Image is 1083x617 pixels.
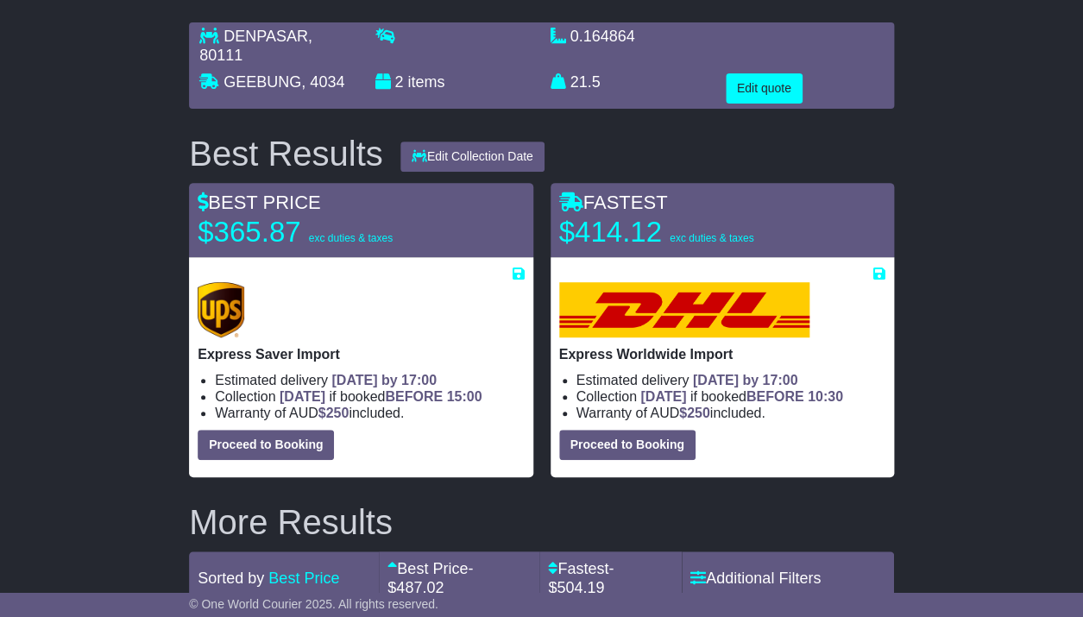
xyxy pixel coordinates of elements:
span: [DATE] by 17:00 [331,373,437,387]
a: Best Price [268,570,339,587]
button: Proceed to Booking [198,430,334,460]
img: DHL: Express Worldwide Import [559,282,809,337]
span: 250 [687,406,710,420]
li: Estimated delivery [215,372,524,388]
span: [DATE] [640,389,686,404]
span: 21.5 [570,73,601,91]
span: if booked [280,389,482,404]
a: Best Price- $487.02 [387,560,473,596]
span: 10:30 [808,389,843,404]
p: Express Worldwide Import [559,346,885,362]
span: $ [679,406,710,420]
button: Edit Collection Date [400,142,545,172]
p: Express Saver Import [198,346,524,362]
li: Collection [215,388,524,405]
span: 504.19 [557,579,604,596]
span: BEST PRICE [198,192,320,213]
span: if booked [640,389,842,404]
span: , 4034 [301,73,344,91]
span: 250 [326,406,349,420]
span: exc duties & taxes [309,232,393,244]
span: - $ [548,560,614,596]
p: $414.12 [559,215,775,249]
div: Best Results [180,135,392,173]
button: Proceed to Booking [559,430,696,460]
span: 0.164864 [570,28,635,45]
span: $ [318,406,349,420]
a: Fastest- $504.19 [548,560,614,596]
img: UPS (new): Express Saver Import [198,282,244,337]
span: [DATE] by 17:00 [693,373,798,387]
span: items [407,73,444,91]
button: Edit quote [726,73,803,104]
span: 487.02 [396,579,444,596]
li: Warranty of AUD included. [215,405,524,421]
span: GEEBUNG [224,73,301,91]
span: DENPASAR [224,28,308,45]
li: Warranty of AUD included. [576,405,885,421]
li: Estimated delivery [576,372,885,388]
span: 2 [394,73,403,91]
span: , 80111 [199,28,312,64]
span: © One World Courier 2025. All rights reserved. [189,597,438,611]
span: exc duties & taxes [670,232,753,244]
span: 15:00 [446,389,482,404]
li: Collection [576,388,885,405]
h2: More Results [189,503,894,541]
span: [DATE] [280,389,325,404]
span: BEFORE [385,389,443,404]
p: $365.87 [198,215,413,249]
span: - $ [387,560,473,596]
span: FASTEST [559,192,668,213]
a: Additional Filters [690,570,821,587]
span: Sorted by [198,570,264,587]
span: BEFORE [746,389,804,404]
